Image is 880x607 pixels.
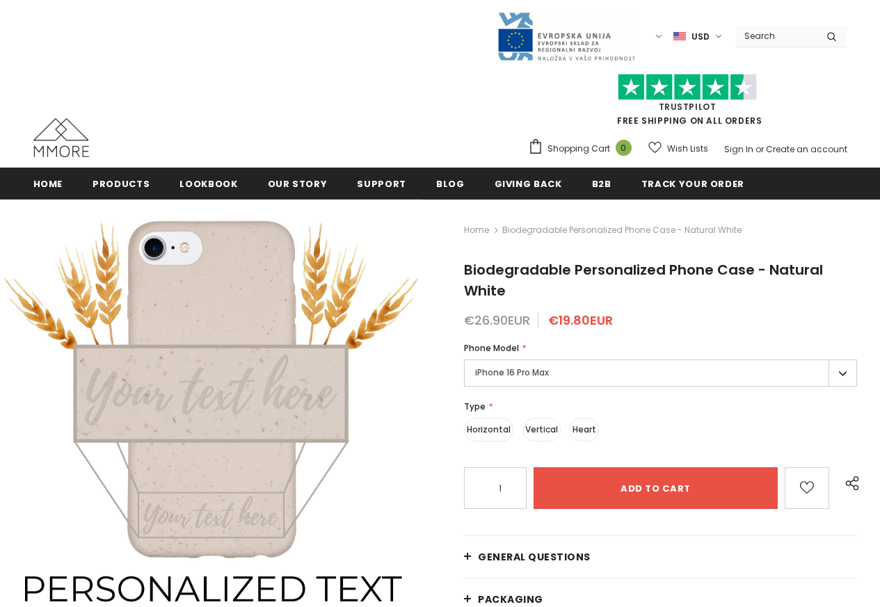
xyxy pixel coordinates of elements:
img: MMORE Cases [33,118,89,157]
span: €19.80EUR [548,311,613,329]
span: PACKAGING [478,592,543,606]
a: Giving back [495,168,562,199]
img: USD [673,31,686,42]
span: Our Story [268,177,328,191]
a: Products [93,168,150,199]
a: Shopping Cart 0 [528,138,639,159]
span: Biodegradable Personalized Phone Case - Natural White [502,222,742,238]
span: Products [93,177,150,191]
input: Search Site [736,26,816,46]
a: B2B [592,168,611,199]
span: Blog [436,177,465,191]
span: Type [464,400,486,412]
span: support [357,177,406,191]
a: Home [33,168,63,199]
a: support [357,168,406,199]
img: Javni Razpis [497,11,636,62]
span: Wish Lists [667,142,708,156]
a: Home [464,222,489,238]
label: Horizontal [464,418,513,442]
a: Javni Razpis [497,30,636,42]
span: Shopping Cart [547,142,610,156]
label: Vertical [522,418,561,442]
span: €26.90EUR [464,311,530,329]
label: Heart [570,418,599,442]
a: Sign In [724,143,753,155]
a: Trustpilot [659,101,717,113]
label: iPhone 16 Pro Max [464,359,857,387]
span: FREE SHIPPING ON ALL ORDERS [528,80,847,127]
a: Blog [436,168,465,199]
a: Our Story [268,168,328,199]
span: Track your order [641,177,744,191]
span: Home [33,177,63,191]
a: Track your order [641,168,744,199]
a: General Questions [464,536,857,578]
span: 0 [616,140,632,156]
a: Create an account [766,143,847,155]
span: or [755,143,764,155]
span: Giving back [495,177,562,191]
a: Wish Lists [648,136,708,161]
span: Biodegradable Personalized Phone Case - Natural White [464,260,823,300]
span: B2B [592,177,611,191]
span: Lookbook [179,177,237,191]
span: Phone Model [464,342,519,354]
a: Lookbook [179,168,237,199]
img: Trust Pilot Stars [618,74,757,101]
span: General Questions [478,550,591,564]
input: Add to cart [534,467,778,509]
span: USD [691,30,710,44]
